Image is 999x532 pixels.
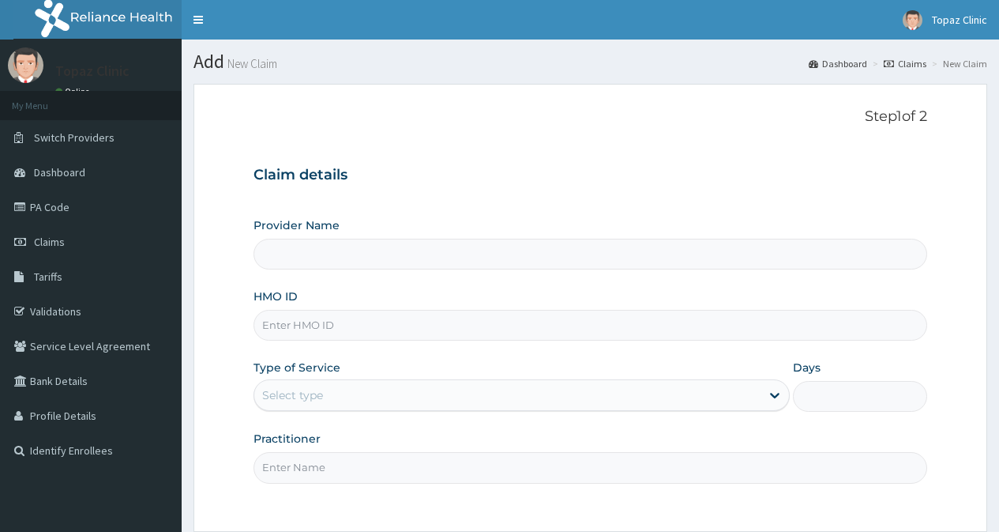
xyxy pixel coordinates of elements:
h3: Claim details [254,167,927,184]
div: Select type [262,387,323,403]
span: Tariffs [34,270,62,284]
a: Claims [884,57,926,70]
label: HMO ID [254,289,298,304]
img: User Image [8,47,43,83]
label: Days [793,360,821,375]
input: Enter Name [254,452,927,483]
span: Switch Providers [34,130,115,145]
label: Practitioner [254,431,321,447]
img: User Image [903,10,922,30]
h1: Add [193,51,987,72]
p: Topaz Clinic [55,64,130,78]
input: Enter HMO ID [254,310,927,341]
span: Dashboard [34,165,85,179]
span: Claims [34,235,65,249]
a: Online [55,86,93,97]
small: New Claim [224,58,277,70]
li: New Claim [928,57,987,70]
a: Dashboard [809,57,867,70]
span: Topaz Clinic [932,13,987,27]
p: Step 1 of 2 [254,108,927,126]
label: Type of Service [254,360,340,375]
label: Provider Name [254,217,340,233]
